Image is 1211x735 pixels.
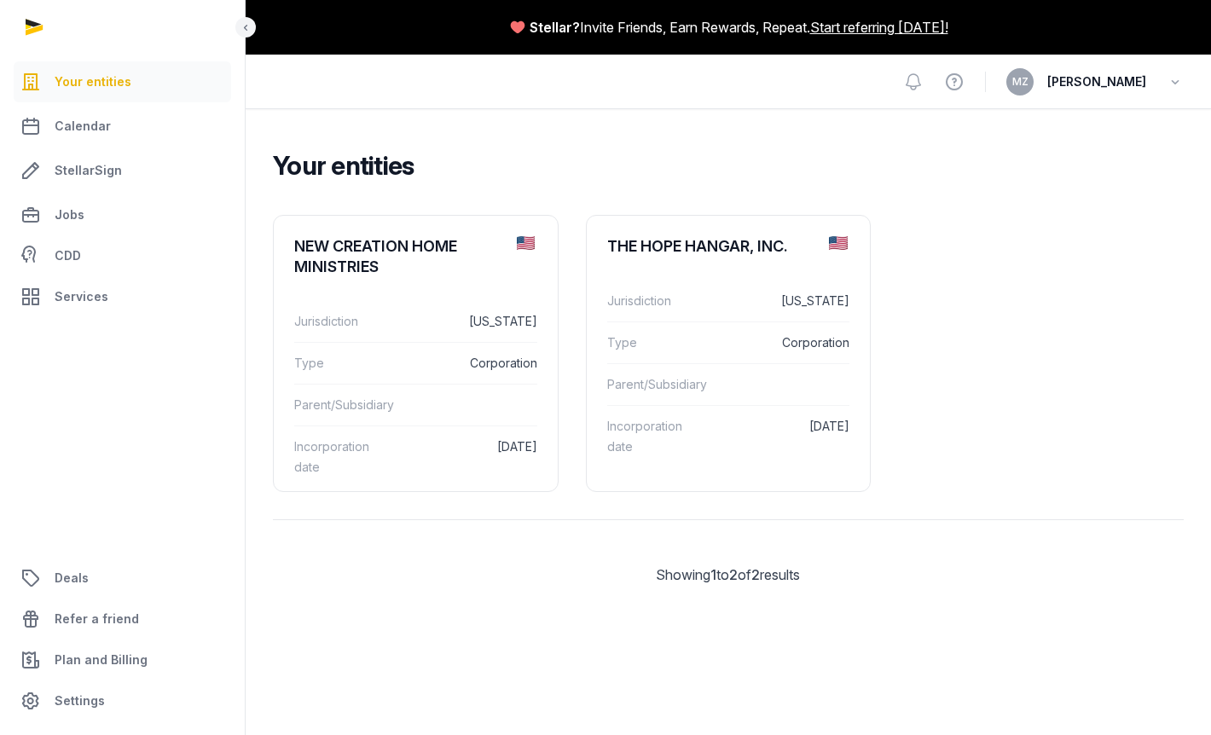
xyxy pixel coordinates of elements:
[399,311,536,332] dd: [US_STATE]
[55,246,81,266] span: CDD
[710,566,716,583] span: 1
[294,437,385,477] dt: Incorporation date
[55,205,84,225] span: Jobs
[294,311,385,332] dt: Jurisdiction
[55,286,108,307] span: Services
[14,61,231,102] a: Your entities
[55,691,105,711] span: Settings
[55,160,122,181] span: StellarSign
[607,333,698,353] dt: Type
[399,437,536,477] dd: [DATE]
[273,564,1184,585] div: Showing to of results
[607,416,698,457] dt: Incorporation date
[712,291,849,311] dd: [US_STATE]
[55,568,89,588] span: Deals
[55,72,131,92] span: Your entities
[712,416,849,457] dd: [DATE]
[729,566,738,583] span: 2
[294,395,391,415] dt: Parent/Subsidiary
[14,194,231,235] a: Jobs
[399,353,536,373] dd: Corporation
[1012,77,1028,87] span: MZ
[751,566,760,583] span: 2
[273,150,1170,181] h2: Your entities
[712,333,849,353] dd: Corporation
[14,640,231,680] a: Plan and Billing
[55,116,111,136] span: Calendar
[294,353,385,373] dt: Type
[810,17,948,38] a: Start referring [DATE]!
[587,216,871,481] a: THE HOPE HANGAR, INC.Jurisdiction[US_STATE]TypeCorporationParent/SubsidiaryIncorporation date[DATE]
[1047,72,1146,92] span: [PERSON_NAME]
[14,680,231,721] a: Settings
[55,650,148,670] span: Plan and Billing
[607,236,788,257] div: THE HOPE HANGAR, INC.
[14,239,231,273] a: CDD
[607,374,704,395] dt: Parent/Subsidiary
[1006,68,1034,95] button: MZ
[14,558,231,599] a: Deals
[55,609,139,629] span: Refer a friend
[14,150,231,191] a: StellarSign
[829,236,847,250] img: us.png
[14,599,231,640] a: Refer a friend
[517,236,535,250] img: us.png
[607,291,698,311] dt: Jurisdiction
[14,106,231,147] a: Calendar
[530,17,580,38] span: Stellar?
[274,216,558,501] a: NEW CREATION HOME MINISTRIESJurisdiction[US_STATE]TypeCorporationParent/SubsidiaryIncorporation d...
[294,236,503,277] div: NEW CREATION HOME MINISTRIES
[14,276,231,317] a: Services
